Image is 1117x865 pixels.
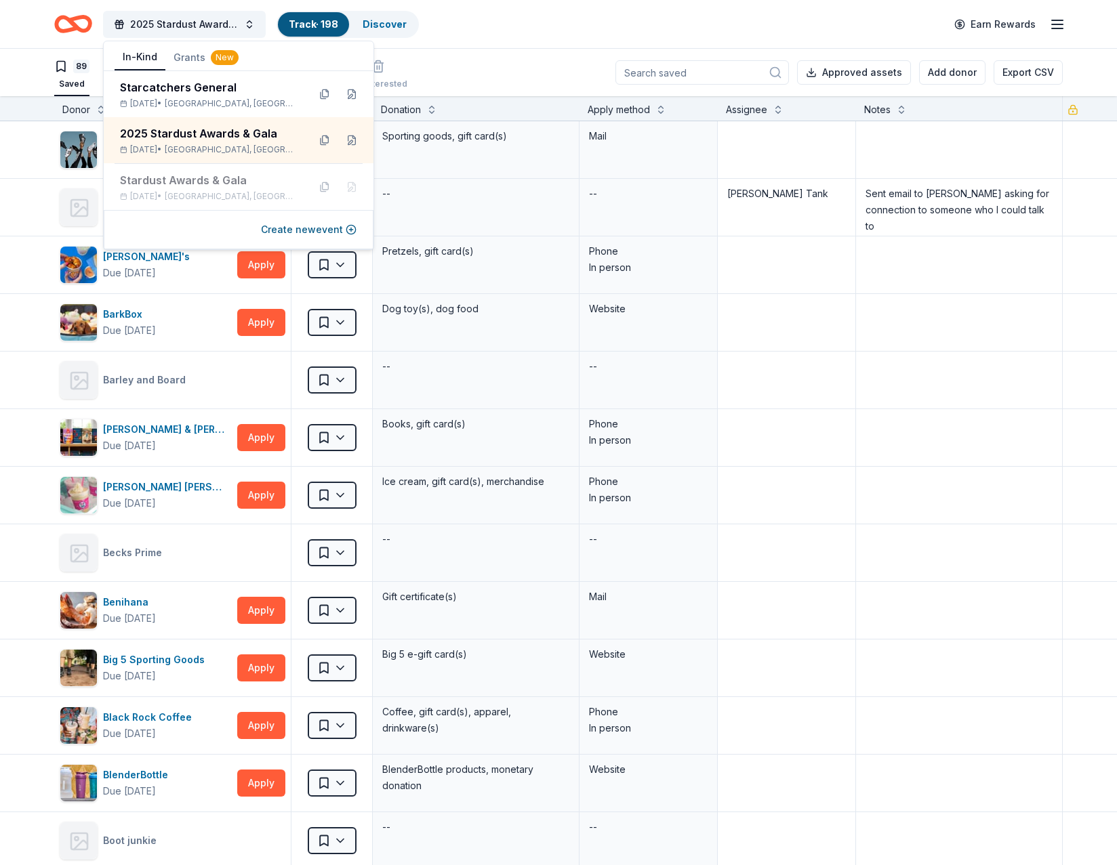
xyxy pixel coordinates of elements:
[588,357,598,376] div: --
[261,221,357,238] button: Create newevent
[277,11,419,38] button: Track· 198Discover
[115,45,165,70] button: In-Kind
[381,184,392,203] div: --
[237,309,285,336] button: Apply
[349,54,407,96] button: Not interested
[120,144,298,155] div: [DATE] •
[103,594,156,610] div: Benihana
[103,832,162,849] div: Boot junkie
[589,720,708,736] div: In person
[120,191,298,202] div: [DATE] •
[237,654,285,681] button: Apply
[60,707,97,744] img: Image for Black Rock Coffee
[60,419,97,456] img: Image for Barnes & Noble
[103,421,232,438] div: [PERSON_NAME] & [PERSON_NAME]
[381,102,421,118] div: Donation
[211,50,239,65] div: New
[60,476,232,514] button: Image for Baskin Robbins[PERSON_NAME] [PERSON_NAME]Due [DATE]
[103,306,156,322] div: BarkBox
[589,473,708,490] div: Phone
[60,304,97,341] img: Image for BarkBox
[237,712,285,739] button: Apply
[54,54,89,96] button: 89Saved
[60,131,232,169] button: Image for AdidasAdidasDue [DATE]
[615,60,789,85] input: Search saved
[103,783,156,799] div: Due [DATE]
[103,545,167,561] div: Becks Prime
[381,299,571,318] div: Dog toy(s), dog food
[103,652,210,668] div: Big 5 Sporting Goods
[165,98,298,109] span: [GEOGRAPHIC_DATA], [GEOGRAPHIC_DATA]
[381,760,571,795] div: BlenderBottle products, monetary donation
[103,767,174,783] div: BlenderBottle
[381,587,571,606] div: Gift certificate(s)
[588,530,598,549] div: --
[589,589,708,605] div: Mail
[60,247,97,283] img: Image for Auntie Anne's
[103,610,156,627] div: Due [DATE]
[381,645,571,664] div: Big 5 e-gift card(s)
[589,704,708,720] div: Phone
[103,372,191,388] div: Barley and Board
[60,764,232,802] button: Image for BlenderBottleBlenderBottleDue [DATE]
[120,172,298,188] div: Stardust Awards & Gala
[946,12,1044,37] a: Earn Rewards
[588,102,650,118] div: Apply method
[165,144,298,155] span: [GEOGRAPHIC_DATA], [GEOGRAPHIC_DATA]
[381,415,571,434] div: Books, gift card(s)
[381,242,571,261] div: Pretzels, gift card(s)
[60,592,97,629] img: Image for Benihana
[589,646,708,662] div: Website
[60,303,232,341] button: Image for BarkBoxBarkBoxDue [DATE]
[60,477,97,513] img: Image for Baskin Robbins
[381,127,571,146] div: Sporting goods, gift card(s)
[103,495,156,511] div: Due [DATE]
[589,301,708,317] div: Website
[797,60,911,85] button: Approved assets
[120,98,298,109] div: [DATE] •
[103,322,156,339] div: Due [DATE]
[589,259,708,276] div: In person
[60,706,232,744] button: Image for Black Rock CoffeeBlack Rock CoffeeDue [DATE]
[60,765,97,801] img: Image for BlenderBottle
[589,761,708,778] div: Website
[589,128,708,144] div: Mail
[54,8,92,40] a: Home
[726,102,767,118] div: Assignee
[289,18,338,30] a: Track· 198
[120,125,298,142] div: 2025 Stardust Awards & Gala
[589,416,708,432] div: Phone
[237,424,285,451] button: Apply
[919,60,986,85] button: Add donor
[589,432,708,448] div: In person
[60,131,97,168] img: Image for Adidas
[165,45,247,70] button: Grants
[719,180,854,234] textarea: [PERSON_NAME] Tank
[103,438,156,454] div: Due [DATE]
[381,472,571,491] div: Ice cream, gift card(s), merchandise
[60,246,232,284] button: Image for Auntie Anne's [PERSON_NAME]'sDue [DATE]
[237,597,285,624] button: Apply
[60,649,232,687] button: Image for Big 5 Sporting GoodsBig 5 Sporting GoodsDue [DATE]
[857,180,1061,234] textarea: Sent email to [PERSON_NAME] asking for connection to someone who I could talk to
[363,18,407,30] a: Discover
[60,419,232,457] button: Image for Barnes & Noble[PERSON_NAME] & [PERSON_NAME]Due [DATE]
[349,79,407,89] div: Not interested
[103,11,266,38] button: 2025 Stardust Awards & Gala
[73,60,89,73] div: 89
[130,16,239,33] span: 2025 Stardust Awards & Gala
[60,650,97,686] img: Image for Big 5 Sporting Goods
[237,251,285,278] button: Apply
[103,479,232,495] div: [PERSON_NAME] [PERSON_NAME]
[237,482,285,509] button: Apply
[237,769,285,797] button: Apply
[588,818,598,837] div: --
[54,79,89,89] div: Saved
[994,60,1063,85] button: Export CSV
[381,357,392,376] div: --
[103,668,156,684] div: Due [DATE]
[103,249,195,265] div: [PERSON_NAME]'s
[864,102,891,118] div: Notes
[381,818,392,837] div: --
[62,102,90,118] div: Donor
